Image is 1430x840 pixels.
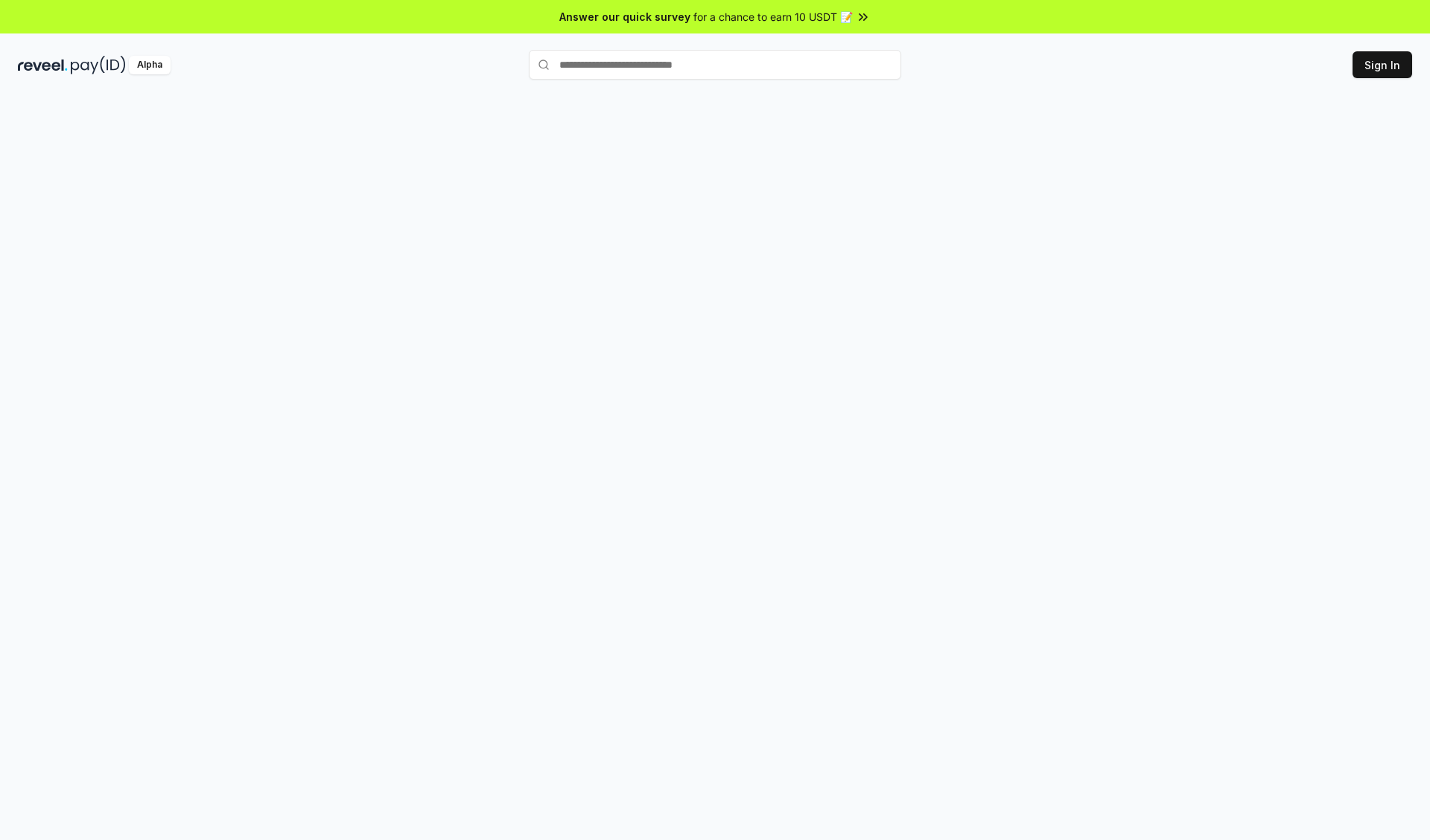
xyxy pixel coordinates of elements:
span: for a chance to earn 10 USDT 📝 [693,9,853,25]
div: Alpha [129,56,171,74]
img: pay_id [71,56,126,74]
span: Answer our quick survey [559,9,690,25]
img: reveel_dark [18,56,68,74]
button: Sign In [1353,51,1412,78]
